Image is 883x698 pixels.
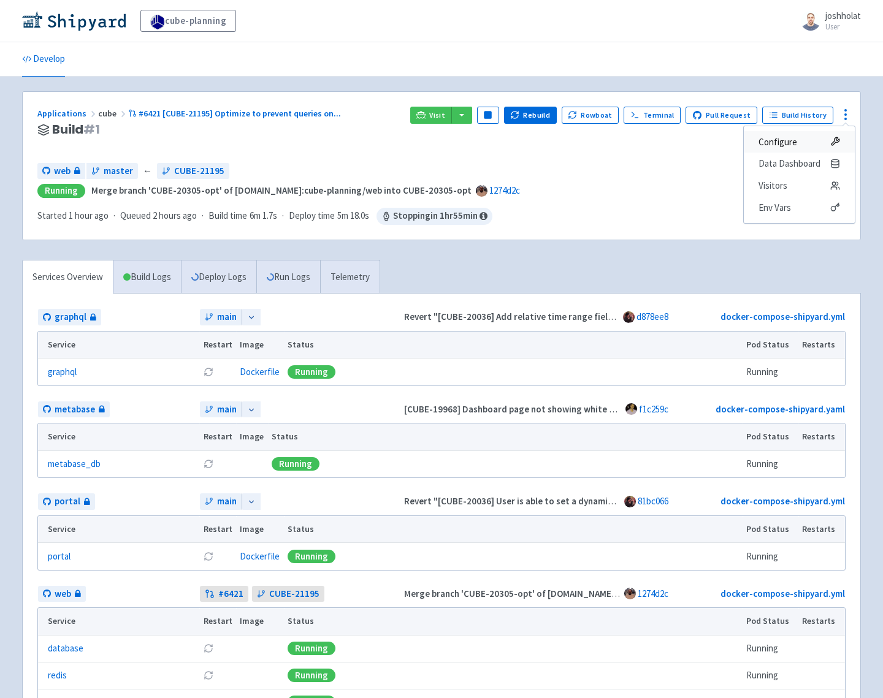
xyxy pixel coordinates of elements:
[37,184,85,198] div: Running
[199,423,236,450] th: Restart
[236,332,284,358] th: Image
[204,670,213,680] button: Restart pod
[798,423,845,450] th: Restarts
[638,495,668,507] a: 81bc066
[743,450,798,477] td: Running
[743,635,798,662] td: Running
[38,493,95,510] a: portal
[284,608,743,635] th: Status
[236,608,284,635] th: Image
[86,163,138,180] a: master
[174,164,224,178] span: CUBE-21195
[38,332,199,358] th: Service
[743,662,798,689] td: Running
[48,550,71,564] a: portal
[721,588,845,599] a: docker-compose-shipyard.yml
[37,208,492,225] div: · · ·
[204,459,213,469] button: Restart pod
[489,184,520,196] a: 1274d2c
[38,309,101,325] a: graphql
[743,516,798,543] th: Pod Status
[744,153,855,175] a: Data Dashboard
[268,423,743,450] th: Status
[37,108,98,119] a: Applications
[22,11,126,31] img: Shipyard logo
[204,367,213,377] button: Restart pod
[48,457,101,471] a: metabase_db
[636,311,668,322] a: d878ee8
[798,516,845,543] th: Restarts
[744,175,855,197] a: Visitors
[289,209,335,223] span: Deploy time
[793,11,861,31] a: joshholat User
[639,403,668,415] a: f1c259c
[404,495,762,507] strong: Revert "[CUBE-20036] User is able to set a dynamic/relative import date range" (#1478)
[217,310,237,324] span: main
[429,110,445,120] span: Visit
[38,608,199,635] th: Service
[48,642,83,656] a: database
[743,358,798,385] td: Running
[113,260,181,294] a: Build Logs
[37,163,85,180] a: web
[55,587,71,601] span: web
[798,332,845,358] th: Restarts
[410,107,452,124] a: Visit
[38,423,199,450] th: Service
[217,403,237,417] span: main
[69,210,109,221] time: 1 hour ago
[759,177,787,194] span: Visitors
[404,588,784,599] strong: Merge branch 'CUBE-20305-opt' of [DOMAIN_NAME]:cube-planning/web into CUBE-20305-opt
[404,403,681,415] strong: [CUBE-19968] Dashboard page not showing white background (#83)
[798,608,845,635] th: Restarts
[200,586,248,602] a: #6421
[825,23,861,31] small: User
[91,184,472,196] strong: Merge branch 'CUBE-20305-opt' of [DOMAIN_NAME]:cube-planning/web into CUBE-20305-opt
[759,134,797,151] span: Configure
[288,365,335,379] div: Running
[38,586,86,602] a: web
[288,550,335,563] div: Running
[638,588,668,599] a: 1274d2c
[320,260,380,294] a: Telemetry
[377,208,492,225] span: Stopping in 1 hr 55 min
[200,401,242,418] a: main
[252,586,324,602] a: CUBE-21195
[240,550,280,562] a: Dockerfile
[759,199,791,216] span: Env Vars
[236,516,284,543] th: Image
[721,495,845,507] a: docker-compose-shipyard.yml
[153,210,197,221] time: 2 hours ago
[104,164,133,178] span: master
[38,516,199,543] th: Service
[128,108,343,119] a: #6421 [CUBE-21195] Optimize to prevent queries on...
[140,10,236,32] a: cube-planning
[199,608,236,635] th: Restart
[337,209,369,223] span: 5m 18.0s
[716,403,845,415] a: docker-compose-shipyard.yaml
[236,423,268,450] th: Image
[825,10,861,21] span: joshholat
[240,366,280,377] a: Dockerfile
[762,107,833,124] a: Build History
[48,365,77,379] a: graphql
[250,209,277,223] span: 6m 1.7s
[23,260,113,294] a: Services Overview
[22,42,65,77] a: Develop
[55,310,86,324] span: graphql
[83,121,100,138] span: # 1
[743,423,798,450] th: Pod Status
[624,107,681,124] a: Terminal
[157,163,229,180] a: CUBE-21195
[38,401,110,418] a: metabase
[55,403,95,417] span: metabase
[200,493,242,510] a: main
[284,332,743,358] th: Status
[37,210,109,221] span: Started
[744,197,855,219] a: Env Vars
[743,332,798,358] th: Pod Status
[404,311,678,322] strong: Revert "[CUBE-20036] Add relative time range fields (#356)" (#360)
[48,669,67,683] a: redis
[199,332,236,358] th: Restart
[204,643,213,653] button: Restart pod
